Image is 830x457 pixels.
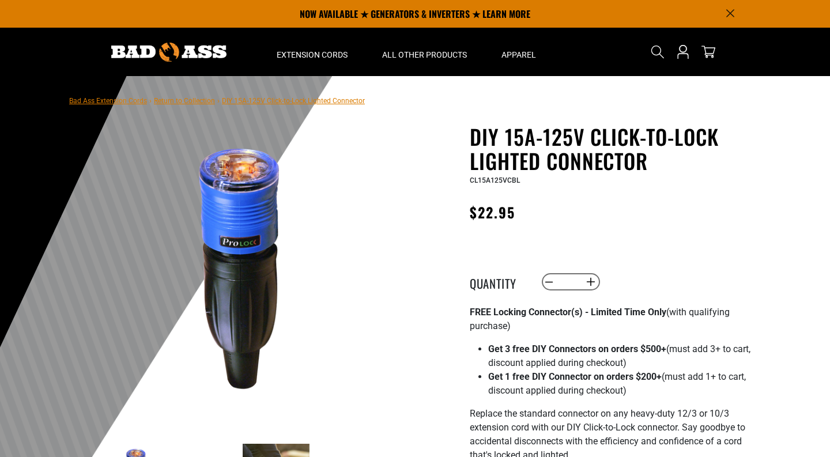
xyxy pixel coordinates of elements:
[111,43,227,62] img: Bad Ass Extension Cords
[470,202,515,222] span: $22.95
[277,50,348,60] span: Extension Cords
[488,343,666,354] strong: Get 3 free DIY Connectors on orders $500+
[69,97,147,105] a: Bad Ass Extension Cords
[470,307,730,331] span: (with qualifying purchase)
[501,50,536,60] span: Apparel
[488,371,746,396] span: (must add 1+ to cart, discount applied during checkout)
[470,274,527,289] label: Quantity
[259,28,365,76] summary: Extension Cords
[154,97,215,105] a: Return to Collection
[470,307,666,318] strong: FREE Locking Connector(s) - Limited Time Only
[648,43,667,61] summary: Search
[488,343,750,368] span: (must add 3+ to cart, discount applied during checkout)
[470,176,520,184] span: CL15A125VCBL
[382,50,467,60] span: All Other Products
[222,97,365,105] span: DIY 15A-125V Click-to-Lock Lighted Connector
[365,28,484,76] summary: All Other Products
[484,28,553,76] summary: Apparel
[149,97,152,105] span: ›
[470,124,752,173] h1: DIY 15A-125V Click-to-Lock Lighted Connector
[488,371,662,382] strong: Get 1 free DIY Connector on orders $200+
[69,93,365,107] nav: breadcrumbs
[217,97,220,105] span: ›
